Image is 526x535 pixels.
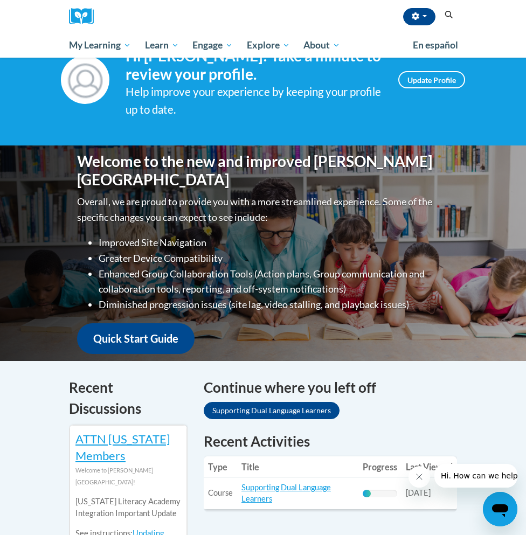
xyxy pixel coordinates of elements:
[208,488,233,497] span: Course
[358,456,402,478] th: Progress
[240,33,297,58] a: Explore
[6,8,87,16] span: Hi. How can we help?
[99,297,449,312] li: Diminished progression issues (site lag, video stalling, and playback issues)
[204,432,457,451] h1: Recent Activities
[138,33,186,58] a: Learn
[75,432,170,463] a: ATTN [US_STATE] Members
[434,464,517,488] iframe: Message from company
[77,323,195,354] a: Quick Start Guide
[69,8,101,25] img: Logo brand
[126,83,382,119] div: Help improve your experience by keeping your profile up to date.
[77,194,449,225] p: Overall, we are proud to provide you with a more streamlined experience. Some of the specific cha...
[237,456,358,478] th: Title
[402,456,457,478] th: Last Viewed
[406,488,431,497] span: [DATE]
[69,377,188,419] h4: Recent Discussions
[297,33,348,58] a: About
[185,33,240,58] a: Engage
[363,490,371,497] div: Progress, %
[69,39,131,52] span: My Learning
[204,377,457,398] h4: Continue where you left off
[69,8,101,25] a: Cox Campus
[413,39,458,51] span: En español
[483,492,517,526] iframe: Button to launch messaging window
[204,402,340,419] a: Supporting Dual Language Learners
[75,464,181,488] div: Welcome to [PERSON_NAME][GEOGRAPHIC_DATA]!
[241,483,331,503] a: Supporting Dual Language Learners
[247,39,290,52] span: Explore
[77,152,449,189] h1: Welcome to the new and improved [PERSON_NAME][GEOGRAPHIC_DATA]
[99,235,449,251] li: Improved Site Navigation
[145,39,179,52] span: Learn
[441,9,457,22] button: Search
[403,8,435,25] button: Account Settings
[75,496,181,519] p: [US_STATE] Literacy Academy Integration Important Update
[99,266,449,297] li: Enhanced Group Collaboration Tools (Action plans, Group communication and collaboration tools, re...
[61,33,465,58] div: Main menu
[61,55,109,104] img: Profile Image
[398,71,465,88] a: Update Profile
[99,251,449,266] li: Greater Device Compatibility
[409,466,430,488] iframe: Close message
[62,33,138,58] a: My Learning
[406,34,465,57] a: En español
[204,456,237,478] th: Type
[126,47,382,83] h4: Hi [PERSON_NAME]! Take a minute to review your profile.
[192,39,233,52] span: Engage
[303,39,340,52] span: About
